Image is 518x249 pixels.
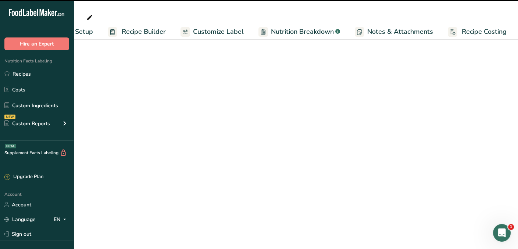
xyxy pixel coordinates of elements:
[355,24,433,40] a: Notes & Attachments
[4,173,43,181] div: Upgrade Plan
[462,27,507,37] span: Recipe Costing
[181,24,244,40] a: Customize Label
[108,24,166,40] a: Recipe Builder
[508,224,514,230] span: 1
[4,120,50,127] div: Custom Reports
[4,37,69,50] button: Hire an Expert
[5,144,16,148] div: BETA
[448,24,507,40] a: Recipe Costing
[367,27,433,37] span: Notes & Attachments
[122,27,166,37] span: Recipe Builder
[54,215,69,224] div: EN
[4,115,15,119] div: NEW
[4,213,36,226] a: Language
[271,27,334,37] span: Nutrition Breakdown
[493,224,511,242] iframe: Intercom live chat
[193,27,244,37] span: Customize Label
[258,24,340,40] a: Nutrition Breakdown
